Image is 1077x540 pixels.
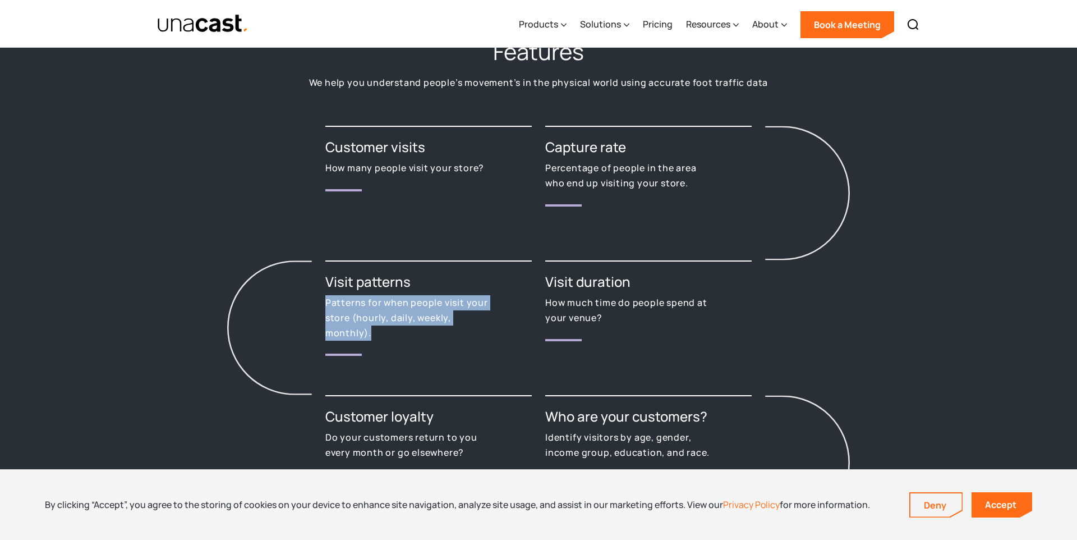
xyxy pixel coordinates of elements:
img: Unacast text logo [157,14,248,34]
div: Resources [686,17,730,31]
a: Pricing [643,2,673,48]
p: Patterns for when people visit your store (hourly, daily, weekly, monthly). [325,295,491,340]
p: Identify visitors by age, gender, income group, education, and race. [545,430,711,460]
p: How many people visit your store? [325,161,491,176]
p: Percentage of people in the area who end up visiting your store. [545,161,711,190]
p: We help you understand people’s movement’s in the physical world using accurate foot traffic data [309,75,768,90]
a: Privacy Policy [723,498,780,511]
div: Solutions [580,17,621,31]
a: Deny [910,493,962,517]
h2: Features [493,37,584,66]
h3: Who are your customers? [545,408,752,425]
div: Resources [686,2,739,48]
h3: Customer visits [325,138,532,156]
div: By clicking “Accept”, you agree to the storing of cookies on your device to enhance site navigati... [45,498,870,511]
a: Accept [972,492,1032,518]
h3: Visit duration [545,273,752,291]
div: Products [519,17,558,31]
h3: Visit patterns [325,273,532,291]
h3: Customer loyalty [325,408,532,425]
div: About [752,2,787,48]
img: Search icon [906,18,920,31]
h3: Capture rate [545,138,752,156]
p: Do your customers return to you every month or go elsewhere? [325,430,491,460]
div: About [752,17,779,31]
a: Book a Meeting [800,11,894,38]
a: home [157,14,248,34]
div: Products [519,2,567,48]
div: Solutions [580,2,629,48]
p: How much time do people spend at your venue? [545,295,711,325]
